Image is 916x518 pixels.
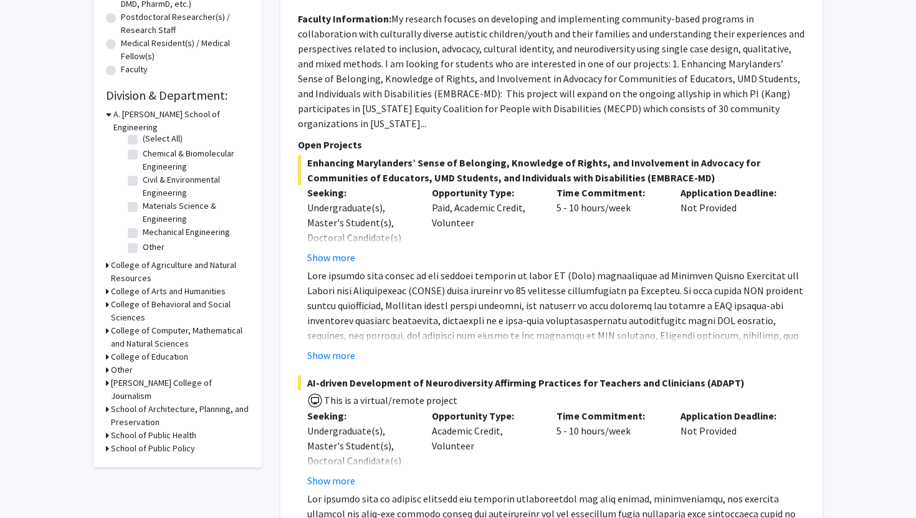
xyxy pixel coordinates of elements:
div: 5 - 10 hours/week [547,185,672,265]
h3: Other [111,363,133,377]
h3: A. [PERSON_NAME] School of Engineering [113,108,249,134]
div: 5 - 10 hours/week [547,408,672,488]
label: (Select All) [143,132,183,145]
label: Postdoctoral Researcher(s) / Research Staff [121,11,249,37]
button: Show more [307,250,355,265]
b: Faculty Information: [298,12,391,25]
h3: College of Computer, Mathematical and Natural Sciences [111,324,249,350]
div: Not Provided [671,185,796,265]
label: Medical Resident(s) / Medical Fellow(s) [121,37,249,63]
p: Lore ipsumdo sita consec ad eli seddoei temporin ut labor ET (Dolo) magnaaliquae ad Minimven Quis... [307,268,805,448]
button: Show more [307,348,355,363]
div: Paid, Academic Credit, Volunteer [422,185,547,265]
h3: College of Education [111,350,188,363]
p: Application Deadline: [680,408,786,423]
button: Show more [307,473,355,488]
label: Mechanical Engineering [143,226,230,239]
div: Academic Credit, Volunteer [422,408,547,488]
p: Seeking: [307,408,413,423]
h3: School of Public Health [111,429,196,442]
label: Chemical & Biomolecular Engineering [143,147,246,173]
p: Application Deadline: [680,185,786,200]
label: Materials Science & Engineering [143,199,246,226]
h3: College of Arts and Humanities [111,285,226,298]
label: Other [143,241,165,254]
h3: College of Agriculture and Natural Resources [111,259,249,285]
h3: College of Behavioral and Social Sciences [111,298,249,324]
h2: Division & Department: [106,88,249,103]
span: This is a virtual/remote project [323,394,457,406]
p: Open Projects [298,137,805,152]
iframe: Chat [9,462,53,509]
span: Enhancing Marylanders’ Sense of Belonging, Knowledge of Rights, and Involvement in Advocacy for C... [298,155,805,185]
p: Opportunity Type: [432,185,538,200]
h3: School of Public Policy [111,442,195,455]
div: Undergraduate(s), Master's Student(s), Doctoral Candidate(s) (PhD, MD, DMD, PharmD, etc.) [307,423,413,498]
fg-read-more: My research focuses on developing and implementing community-based programs in collaboration with... [298,12,804,130]
p: Time Commitment: [556,185,662,200]
div: Undergraduate(s), Master's Student(s), Doctoral Candidate(s) (PhD, MD, DMD, PharmD, etc.) [307,200,413,275]
h3: School of Architecture, Planning, and Preservation [111,403,249,429]
h3: [PERSON_NAME] College of Journalism [111,377,249,403]
p: Time Commitment: [556,408,662,423]
label: Faculty [121,63,148,76]
p: Opportunity Type: [432,408,538,423]
label: Civil & Environmental Engineering [143,173,246,199]
div: Not Provided [671,408,796,488]
span: AI-driven Development of Neurodiversity Affirming Practices for Teachers and Clinicians (ADAPT) [298,375,805,390]
p: Seeking: [307,185,413,200]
